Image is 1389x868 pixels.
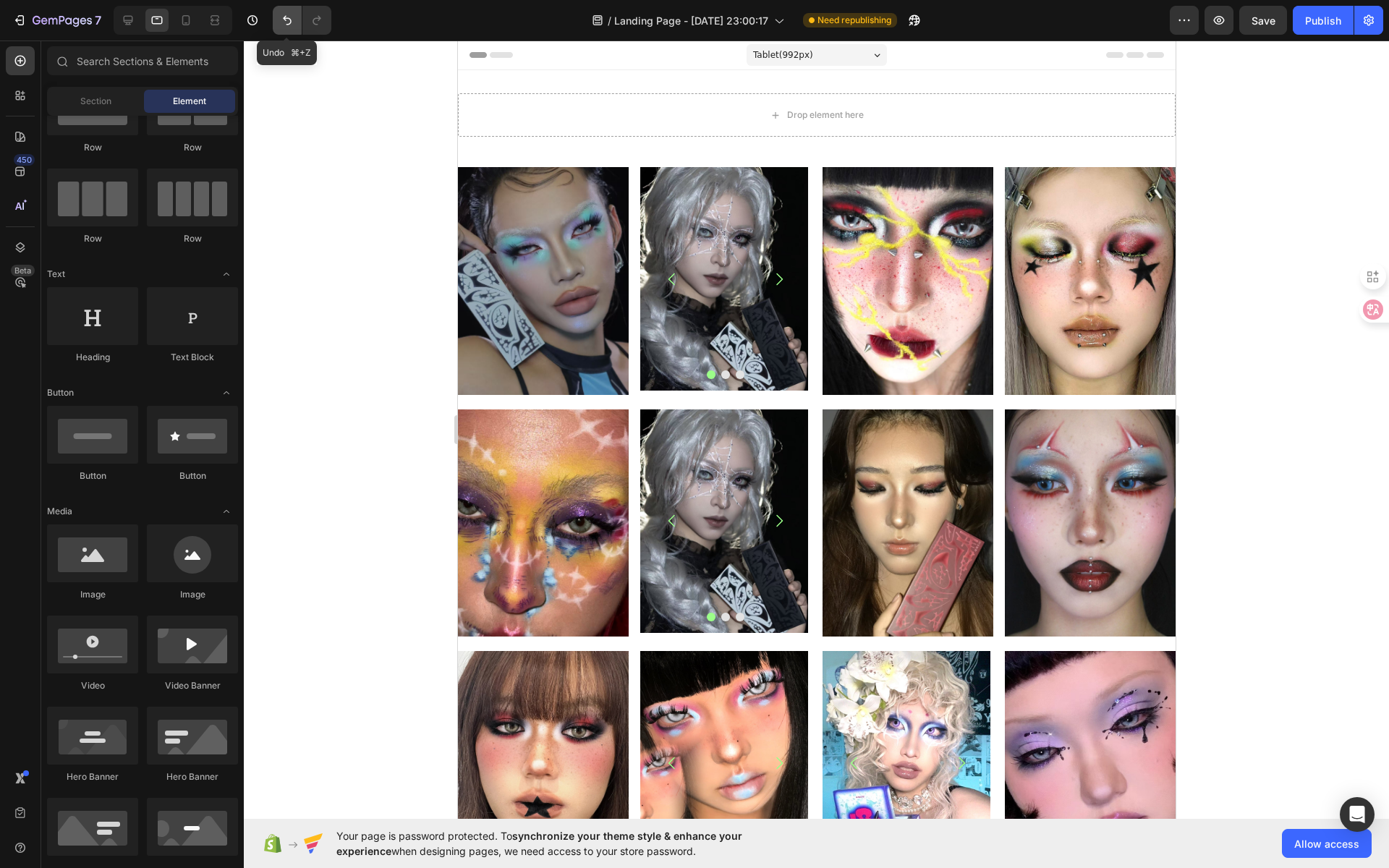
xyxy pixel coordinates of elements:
[47,46,238,75] input: Search Sections & Elements
[95,12,101,29] p: 7
[608,13,611,28] span: /
[47,386,74,399] span: Button
[215,381,238,404] span: Toggle open
[336,830,742,857] span: synchronize your theme style & enhance your experience
[263,572,272,581] button: Dot
[376,702,417,743] button: Carousel Back Arrow
[11,265,35,276] div: Beta
[147,469,238,482] div: Button
[336,828,799,859] span: Your page is password protected. To when designing pages, we need access to your store password.
[614,13,768,28] span: Landing Page - [DATE] 23:00:17
[14,154,35,166] div: 450
[147,232,238,245] div: Row
[147,679,238,692] div: Video Banner
[1305,13,1341,28] div: Publish
[47,679,138,692] div: Video
[173,95,206,108] span: Element
[301,460,341,501] button: Carousel Next Arrow
[182,610,350,834] img: gempages_586148509846078155-0a7cbd68-0134-45d3-998f-5f21159feb66.jpg
[47,232,138,245] div: Row
[817,14,891,27] span: Need republishing
[182,369,350,592] img: gempages_586148509846078155-147558bc-feab-4a79-a530-51f7cd068da4.jpg
[1340,797,1375,832] div: Open Intercom Messenger
[215,500,238,523] span: Toggle open
[147,141,238,154] div: Row
[1293,6,1354,35] button: Publish
[47,268,65,281] span: Text
[1239,6,1287,35] button: Save
[365,369,535,597] img: gempages_586148509846078155-8d3cdef7-d2d1-480c-bff2-60adb43efd4b.jpg
[147,351,238,364] div: Text Block
[483,702,524,743] button: Carousel Next Arrow
[1282,829,1372,858] button: Allow access
[215,263,238,286] span: Toggle open
[147,770,238,783] div: Hero Banner
[273,6,331,35] div: Undo/Redo
[1294,836,1359,851] span: Allow access
[547,610,718,838] img: gempages_586148509846078155-b0bc477e-a42a-408d-8486-ca6bac37127f.jpg
[547,127,718,354] img: gempages_586148509846078155-868cff52-b124-43a1-86fb-91a44ae031a5.jpg
[47,505,72,518] span: Media
[194,702,234,743] button: Carousel Back Arrow
[6,6,108,35] button: 7
[194,460,234,501] button: Carousel Back Arrow
[80,95,111,108] span: Section
[458,41,1176,819] iframe: Design area
[365,610,532,834] img: gempages_586148509846078155-33be2618-0951-46e0-82c5-46ccaf7133a1.jpg
[278,572,286,581] button: Dot
[249,572,258,581] button: Dot
[47,588,138,601] div: Image
[47,141,138,154] div: Row
[301,702,341,743] button: Carousel Next Arrow
[47,469,138,482] div: Button
[47,770,138,783] div: Hero Banner
[47,351,138,364] div: Heading
[1252,14,1275,27] span: Save
[147,588,238,601] div: Image
[547,369,718,597] img: gempages_586148509846078155-6d638706-89dd-4c26-a5ed-7c595620577e.jpg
